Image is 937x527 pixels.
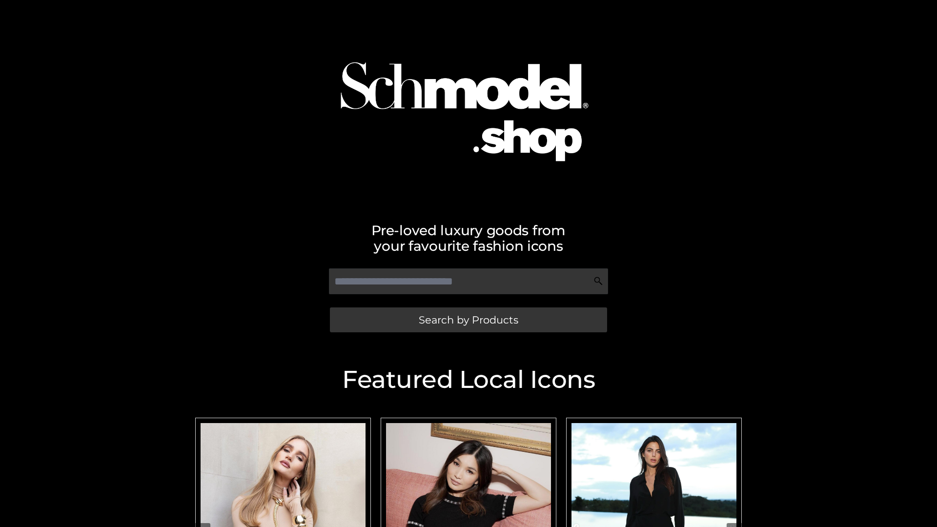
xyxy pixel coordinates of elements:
span: Search by Products [419,315,518,325]
img: Search Icon [593,276,603,286]
h2: Pre-loved luxury goods from your favourite fashion icons [190,223,747,254]
h2: Featured Local Icons​ [190,367,747,392]
a: Search by Products [330,307,607,332]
